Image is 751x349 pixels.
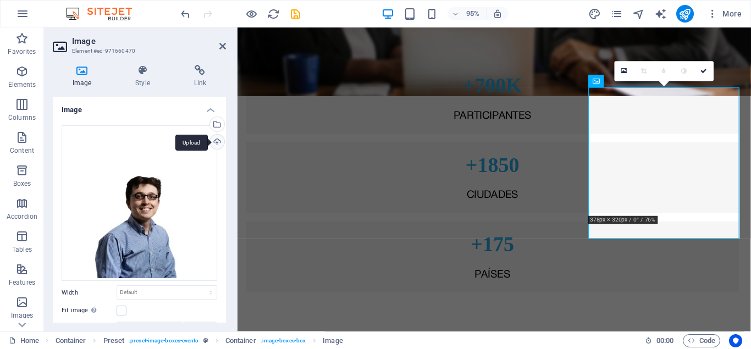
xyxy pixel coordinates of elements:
nav: breadcrumb [56,334,343,347]
a: Crop mode [634,62,654,81]
button: undo [179,7,192,20]
span: Click to select. Double-click to edit [103,334,125,347]
a: Click to cancel selection. Double-click to open Pages [9,334,39,347]
p: Accordion [7,212,37,221]
button: pages [610,7,623,20]
label: Fit image [62,304,117,317]
button: publish [676,5,694,23]
label: Width [62,290,117,296]
i: Undo: Change image (Ctrl+Z) [179,8,192,20]
i: Reload page [267,8,280,20]
span: . image-boxes-box [261,334,306,347]
h4: Link [174,65,226,88]
button: text_generator [654,7,667,20]
h4: Image [53,65,115,88]
button: 95% [448,7,487,20]
h3: Element #ed-971660470 [72,46,204,56]
span: Image [323,334,343,347]
p: Columns [8,113,36,122]
span: : [664,336,666,345]
p: Features [9,278,35,287]
h6: Session time [645,334,674,347]
i: Publish [678,8,691,20]
button: navigator [632,7,645,20]
span: 00 00 [656,334,673,347]
a: Upload [209,134,225,149]
span: More [707,8,742,19]
a: Confirm ( Ctrl ⏎ ) [694,62,714,81]
h2: Image [72,36,226,46]
a: Select files from the file manager, stock photos, or upload file(s) [615,62,634,81]
span: . preset-image-boxes-evento [129,334,198,347]
button: Code [683,334,720,347]
p: Boxes [13,179,31,188]
button: More [703,5,746,23]
div: elkinGaravito-IDRsZQ6_Hq94YkoTcVwBUQ.jpg [62,125,217,281]
p: Tables [12,245,32,254]
button: reload [267,7,280,20]
a: Blur [654,62,674,81]
h6: 95% [464,7,482,20]
span: Code [688,334,715,347]
img: Editor Logo [63,7,146,20]
span: Click to select. Double-click to edit [225,334,256,347]
button: Usercentrics [729,334,742,347]
button: save [289,7,302,20]
h4: Style [115,65,174,88]
i: AI Writer [654,8,667,20]
i: Save (Ctrl+S) [289,8,302,20]
button: Click here to leave preview mode and continue editing [245,7,258,20]
a: Greyscale [674,62,694,81]
i: This element is a customizable preset [203,337,208,344]
button: design [588,7,601,20]
p: Favorites [8,47,36,56]
p: Content [10,146,34,155]
p: Images [11,311,34,320]
span: Click to select. Double-click to edit [56,334,86,347]
label: Alignment [62,322,117,335]
h4: Image [53,97,226,117]
p: Elements [8,80,36,89]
